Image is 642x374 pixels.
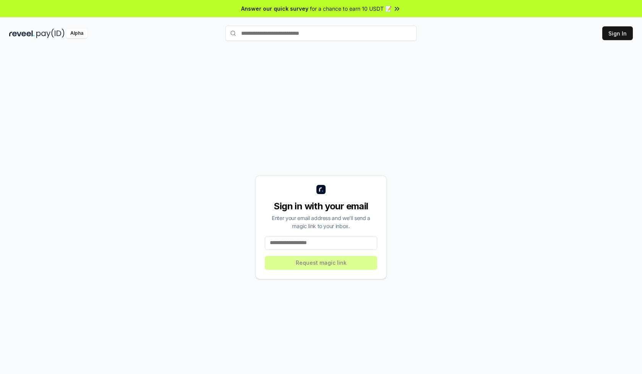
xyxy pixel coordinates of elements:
[36,29,65,38] img: pay_id
[265,214,377,230] div: Enter your email address and we’ll send a magic link to your inbox.
[9,29,35,38] img: reveel_dark
[316,185,326,194] img: logo_small
[265,200,377,212] div: Sign in with your email
[241,5,308,13] span: Answer our quick survey
[66,29,88,38] div: Alpha
[310,5,392,13] span: for a chance to earn 10 USDT 📝
[602,26,633,40] button: Sign In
